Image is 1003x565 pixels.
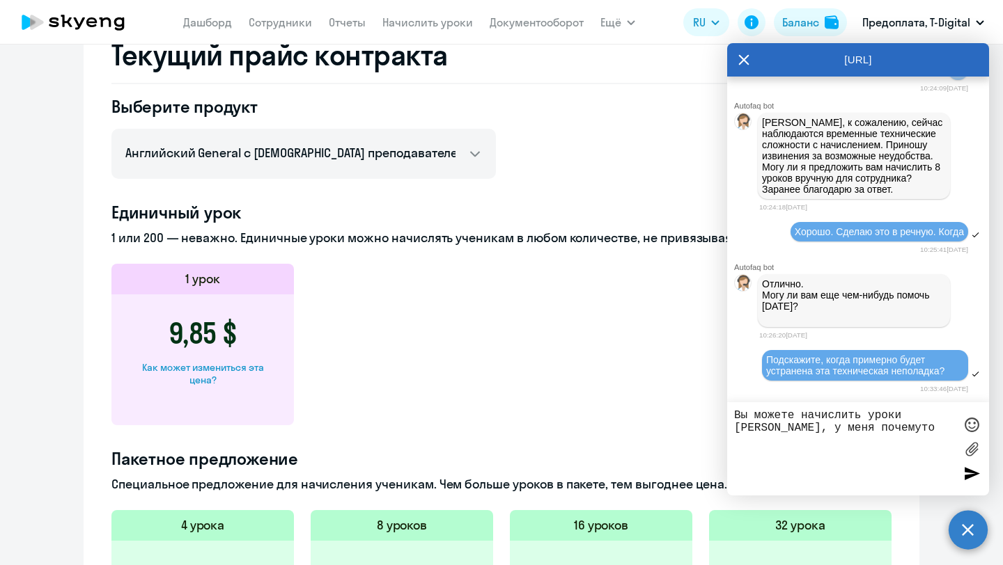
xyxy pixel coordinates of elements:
button: Балансbalance [774,8,847,36]
h5: 8 уроков [377,516,428,534]
p: [PERSON_NAME], к сожалению, сейчас наблюдаются временные технические сложности с начислением. При... [762,117,946,195]
time: 10:33:46[DATE] [920,385,968,392]
time: 10:25:41[DATE] [920,246,968,253]
img: bot avatar [735,275,752,295]
p: 1 или 200 — неважно. Единичные уроки можно начислять ученикам в любом количестве, не привязываясь... [111,229,892,247]
span: Хорошо. Сделаю это в речную. Когда [795,226,964,237]
h4: Пакетное предложение [111,447,892,470]
time: 10:26:20[DATE] [759,331,807,339]
label: Лимит 10 файлов [961,438,982,459]
div: Как может измениться эта цена? [134,361,272,386]
a: Документооборот [490,15,584,29]
div: Баланс [782,14,819,31]
h5: 4 урока [181,516,225,534]
img: bot avatar [735,113,752,134]
p: Специальное предложение для начисления ученикам. Чем больше уроков в пакете, тем выгоднее цена. [111,475,892,493]
h5: 32 урока [775,516,825,534]
h3: 9,85 $ [169,317,238,350]
button: RU [683,8,729,36]
textarea: Вы можете начислить уроки [PERSON_NAME], у меня почемуто [734,409,954,488]
p: Предоплата, T-Digital [862,14,970,31]
span: RU [693,14,706,31]
h4: Выберите продукт [111,95,496,118]
div: Autofaq bot [734,102,989,110]
button: Ещё [600,8,635,36]
div: Autofaq bot [734,263,989,271]
h4: Единичный урок [111,201,892,223]
span: Ещё [600,14,621,31]
h5: 1 урок [185,270,220,288]
a: Отчеты [329,15,366,29]
img: balance [825,15,839,29]
time: 10:24:18[DATE] [759,203,807,211]
h2: Текущий прайс контракта [111,38,892,72]
time: 10:24:09[DATE] [920,84,968,92]
a: Дашборд [183,15,232,29]
a: Сотрудники [249,15,312,29]
h5: 16 уроков [574,516,629,534]
p: Отлично. Могу ли вам еще чем-нибудь помочь [DATE]? [762,278,946,323]
button: Предоплата, T-Digital [855,6,991,39]
a: Начислить уроки [382,15,473,29]
span: Подскажите, когда примерно будет устранена эта техническая неполадка? [766,354,944,376]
